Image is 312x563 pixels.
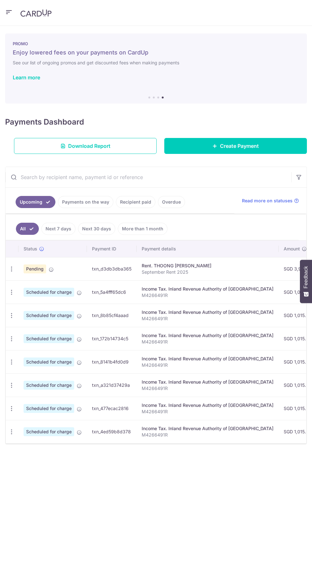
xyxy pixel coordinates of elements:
span: Create Payment [220,142,259,150]
input: Search by recipient name, payment id or reference [5,167,291,187]
td: txn_a321d37429a [87,373,137,397]
div: Income Tax. Inland Revenue Authority of [GEOGRAPHIC_DATA] [142,379,273,385]
a: Create Payment [164,138,307,154]
span: Read more on statuses [242,198,293,204]
div: Income Tax. Inland Revenue Authority of [GEOGRAPHIC_DATA] [142,356,273,362]
p: M4266491R [142,339,273,345]
div: Income Tax. Inland Revenue Authority of [GEOGRAPHIC_DATA] [142,332,273,339]
a: Next 7 days [41,223,75,235]
span: Download Report [68,142,110,150]
a: More than 1 month [118,223,167,235]
span: Status [24,246,37,252]
a: Next 30 days [78,223,115,235]
h4: Payments Dashboard [5,116,84,128]
a: Recipient paid [116,196,155,208]
div: Income Tax. Inland Revenue Authority of [GEOGRAPHIC_DATA] [142,402,273,408]
span: Scheduled for charge [24,404,74,413]
span: Scheduled for charge [24,334,74,343]
div: Income Tax. Inland Revenue Authority of [GEOGRAPHIC_DATA] [142,286,273,292]
td: txn_172b14734c5 [87,327,137,350]
span: Scheduled for charge [24,311,74,320]
span: Pending [24,264,46,273]
td: txn_5a4fff65dc6 [87,280,137,304]
p: M4266491R [142,292,273,299]
button: Feedback - Show survey [300,260,312,303]
a: Learn more [13,74,40,81]
p: M4266491R [142,432,273,438]
p: M4266491R [142,408,273,415]
span: Scheduled for charge [24,288,74,297]
div: Rent. THOONG [PERSON_NAME] [142,263,273,269]
h5: Enjoy lowered fees on your payments on CardUp [13,49,299,56]
a: Download Report [14,138,157,154]
span: Scheduled for charge [24,427,74,436]
img: CardUp [20,9,52,17]
a: Overdue [158,196,185,208]
span: Feedback [303,266,309,288]
p: M4266491R [142,362,273,368]
span: Scheduled for charge [24,381,74,390]
td: txn_8141b4fd0d9 [87,350,137,373]
a: All [16,223,39,235]
span: Amount [284,246,300,252]
p: M4266491R [142,315,273,322]
div: Income Tax. Inland Revenue Authority of [GEOGRAPHIC_DATA] [142,309,273,315]
span: Scheduled for charge [24,357,74,366]
th: Payment ID [87,241,137,257]
div: Income Tax. Inland Revenue Authority of [GEOGRAPHIC_DATA] [142,425,273,432]
td: txn_8b85cf4aaad [87,304,137,327]
td: txn_4ed59b8d378 [87,420,137,443]
h6: See our list of ongoing promos and get discounted fees when making payments [13,59,299,67]
a: Upcoming [16,196,55,208]
th: Payment details [137,241,279,257]
p: PROMO [13,41,299,46]
iframe: Opens a widget where you can find more information [272,544,306,560]
p: M4266491R [142,385,273,392]
p: September Rent 2025 [142,269,273,275]
a: Payments on the way [58,196,113,208]
td: txn_d3db3dba365 [87,257,137,280]
a: Read more on statuses [242,198,299,204]
td: txn_477ecac2816 [87,397,137,420]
